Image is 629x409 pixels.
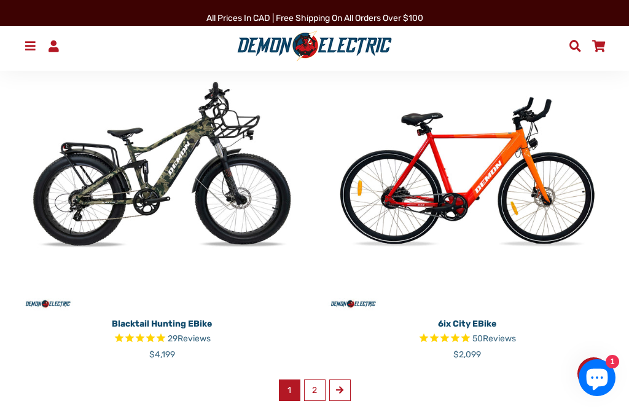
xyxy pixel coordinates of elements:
[18,313,305,361] a: Blacktail Hunting eBike Rated 4.7 out of 5 stars 29 reviews $4,199
[206,13,423,23] span: All Prices in CAD | Free shipping on all orders over $100
[304,379,326,401] a: 2
[233,30,396,62] img: Demon Electric logo
[18,26,305,313] img: Blacktail Hunting eBike - Demon Electric
[168,333,211,344] span: 29 reviews
[324,313,611,361] a: 6ix City eBike Rated 4.8 out of 5 stars 50 reviews $2,099
[483,333,516,344] span: Reviews
[18,332,305,346] span: Rated 4.7 out of 5 stars 29 reviews
[453,349,481,360] span: $2,099
[324,26,611,313] img: 6ix City eBike - Demon Electric
[472,333,516,344] span: 50 reviews
[575,359,619,399] inbox-online-store-chat: Shopify online store chat
[149,349,175,360] span: $4,199
[279,379,300,401] span: 1
[178,333,211,344] span: Reviews
[324,332,611,346] span: Rated 4.8 out of 5 stars 50 reviews
[324,317,611,330] p: 6ix City eBike
[18,317,305,330] p: Blacktail Hunting eBike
